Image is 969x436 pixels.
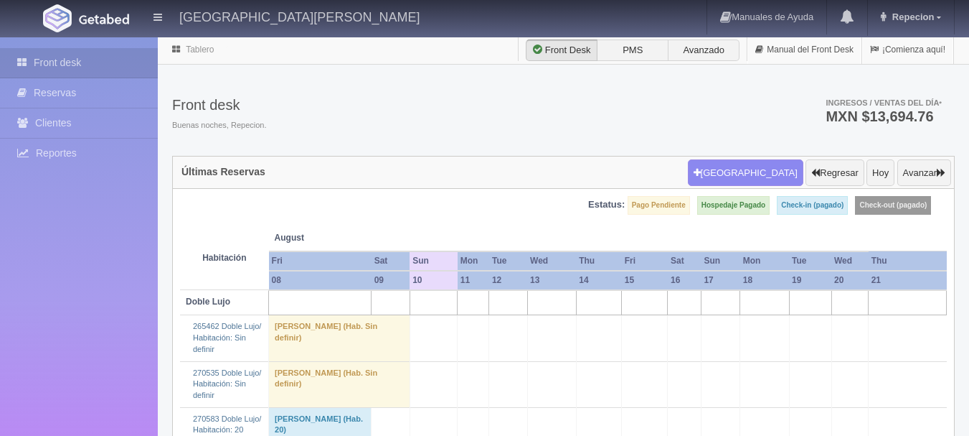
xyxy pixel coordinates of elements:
[576,271,622,290] th: 14
[740,251,789,271] th: Mon
[172,120,266,131] span: Buenas noches, Repecion.
[275,232,405,244] span: August
[862,36,953,64] a: ¡Comienza aquí!
[855,196,931,215] label: Check-out (pagado)
[740,271,789,290] th: 18
[193,368,261,399] a: 270535 Doble Lujo/Habitación: Sin definir
[186,297,230,307] b: Doble Lujo
[777,196,848,215] label: Check-in (pagado)
[597,40,668,61] label: PMS
[701,271,739,290] th: 17
[576,251,622,271] th: Thu
[181,167,265,177] h4: Últimas Reservas
[489,251,527,271] th: Tue
[869,251,947,271] th: Thu
[897,159,951,187] button: Avanzar
[269,361,410,407] td: [PERSON_NAME] (Hab. Sin definir)
[527,271,576,290] th: 13
[372,251,410,271] th: Sat
[527,251,576,271] th: Wed
[269,315,410,361] td: [PERSON_NAME] (Hab. Sin definir)
[588,198,625,212] label: Estatus:
[889,11,935,22] span: Repecion
[789,251,831,271] th: Tue
[668,271,701,290] th: 16
[202,253,246,263] strong: Habitación
[747,36,861,64] a: Manual del Front Desk
[172,97,266,113] h3: Front desk
[269,271,372,290] th: 08
[789,271,831,290] th: 19
[372,271,410,290] th: 09
[43,4,72,32] img: Getabed
[179,7,420,25] h4: [GEOGRAPHIC_DATA][PERSON_NAME]
[193,322,261,353] a: 265462 Doble Lujo/Habitación: Sin definir
[826,109,942,124] h3: MXN $13,694.76
[193,414,261,435] a: 270583 Doble Lujo/Habitación: 20
[79,14,129,24] img: Getabed
[458,271,489,290] th: 11
[826,98,942,107] span: Ingresos / Ventas del día
[458,251,489,271] th: Mon
[526,40,597,61] label: Front Desk
[831,271,869,290] th: 20
[866,159,894,187] button: Hoy
[186,45,214,55] a: Tablero
[831,251,869,271] th: Wed
[869,271,947,290] th: 21
[622,271,668,290] th: 15
[410,251,458,271] th: Sun
[668,251,701,271] th: Sat
[688,159,803,187] button: [GEOGRAPHIC_DATA]
[805,159,864,187] button: Regresar
[697,196,770,215] label: Hospedaje Pagado
[701,251,739,271] th: Sun
[628,196,690,215] label: Pago Pendiente
[668,40,739,61] label: Avanzado
[269,251,372,271] th: Fri
[489,271,527,290] th: 12
[410,271,458,290] th: 10
[622,251,668,271] th: Fri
